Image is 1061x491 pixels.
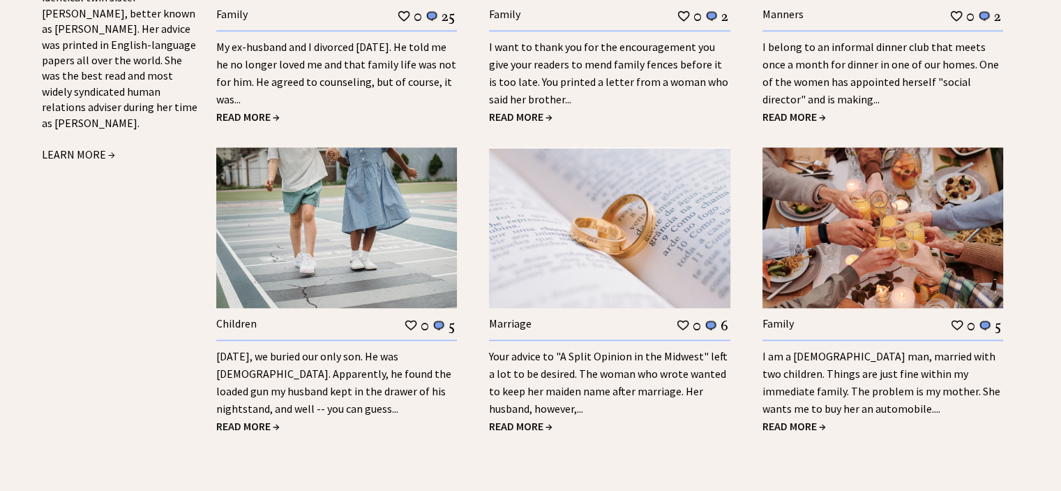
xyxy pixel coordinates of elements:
[216,316,257,330] a: Children
[489,7,520,21] a: Family
[950,318,964,332] img: heart_outline%201.png
[720,316,729,335] td: 6
[413,7,423,25] td: 0
[966,316,976,335] td: 0
[216,110,280,124] a: READ MORE →
[216,40,456,106] a: My ex-husband and I divorced [DATE]. He told me he no longer loved me and that family life was no...
[762,110,826,124] a: READ MORE →
[762,419,826,433] a: READ MORE →
[993,7,1002,25] td: 2
[965,7,975,25] td: 0
[216,419,280,433] a: READ MORE →
[705,10,718,22] img: message_round%201.png
[448,316,456,335] td: 5
[432,319,446,332] img: message_round%201.png
[949,9,963,22] img: heart_outline%201.png
[216,147,457,308] img: children.jpg
[693,7,702,25] td: 0
[489,349,728,416] a: Your advice to "A Split Opinion in the Midwest" left a lot to be desired. The woman who wrote wan...
[994,316,1002,335] td: 5
[42,147,115,161] a: LEARN MORE →
[216,7,248,21] a: Family
[676,318,690,332] img: heart_outline%201.png
[441,7,456,25] td: 25
[489,40,728,106] a: I want to thank you for the encouragement you give your readers to mend family fences before it i...
[397,9,411,22] img: heart_outline%201.png
[677,9,691,22] img: heart_outline%201.png
[404,318,418,332] img: heart_outline%201.png
[762,40,999,106] a: I belong to an informal dinner club that meets once a month for dinner in one of our homes. One o...
[978,319,992,332] img: message_round%201.png
[489,147,730,308] img: marriage.jpg
[425,10,439,22] img: message_round%201.png
[977,10,991,22] img: message_round%201.png
[692,316,702,335] td: 0
[762,147,1003,308] img: family.jpg
[721,7,729,25] td: 2
[216,349,451,416] a: [DATE], we buried our only son. He was [DEMOGRAPHIC_DATA]. Apparently, he found the loaded gun my...
[420,316,430,335] td: 0
[489,419,552,433] a: READ MORE →
[489,110,552,124] a: READ MORE →
[704,319,718,332] img: message_round%201.png
[762,316,794,330] a: Family
[762,7,804,21] a: Manners
[489,316,532,330] a: Marriage
[762,349,1000,416] a: I am a [DEMOGRAPHIC_DATA] man, married with two children. Things are just fine within my immediat...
